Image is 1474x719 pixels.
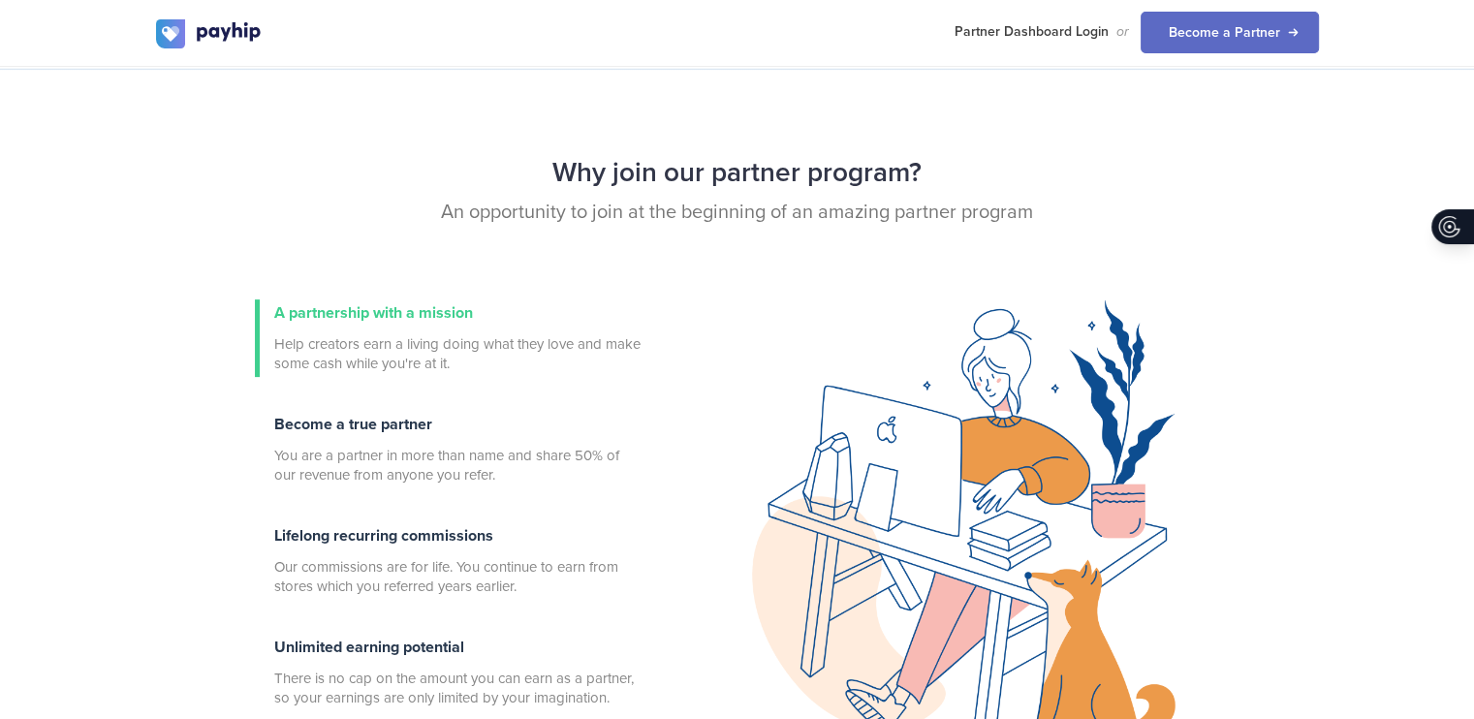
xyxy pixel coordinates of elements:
[156,199,1319,227] p: An opportunity to join at the beginning of an amazing partner program
[274,303,473,323] span: A partnership with a mission
[274,526,493,546] span: Lifelong recurring commissions
[274,446,643,485] span: You are a partner in more than name and share 50% of our revenue from anyone you refer.
[1141,12,1319,53] a: Become a Partner
[274,415,432,434] span: Become a true partner
[255,634,643,711] a: Unlimited earning potential There is no cap on the amount you can earn as a partner, so your earn...
[156,19,263,48] img: logo.svg
[255,299,643,377] a: A partnership with a mission Help creators earn a living doing what they love and make some cash ...
[274,557,643,596] span: Our commissions are for life. You continue to earn from stores which you referred years earlier.
[255,522,643,600] a: Lifelong recurring commissions Our commissions are for life. You continue to earn from stores whi...
[274,669,643,707] span: There is no cap on the amount you can earn as a partner, so your earnings are only limited by you...
[274,334,643,373] span: Help creators earn a living doing what they love and make some cash while you're at it.
[255,411,643,488] a: Become a true partner You are a partner in more than name and share 50% of our revenue from anyon...
[156,147,1319,199] h2: Why join our partner program?
[274,638,464,657] span: Unlimited earning potential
